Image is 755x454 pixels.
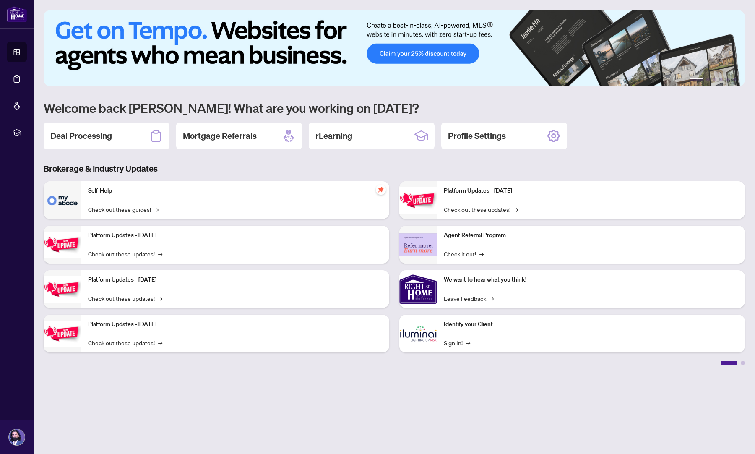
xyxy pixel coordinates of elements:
[44,276,81,303] img: Platform Updates - July 21, 2025
[376,185,386,195] span: pushpin
[444,186,738,196] p: Platform Updates - [DATE]
[479,249,484,258] span: →
[88,186,383,196] p: Self-Help
[444,294,494,303] a: Leave Feedback→
[44,163,745,175] h3: Brokerage & Industry Updates
[399,187,437,214] img: Platform Updates - June 23, 2025
[713,78,716,81] button: 3
[44,10,745,86] img: Slide 0
[88,249,162,258] a: Check out these updates!→
[690,78,703,81] button: 1
[399,315,437,352] img: Identify your Client
[448,130,506,142] h2: Profile Settings
[50,130,112,142] h2: Deal Processing
[158,249,162,258] span: →
[444,249,484,258] a: Check it out!→
[444,338,470,347] a: Sign In!→
[158,338,162,347] span: →
[733,78,737,81] button: 6
[183,130,257,142] h2: Mortgage Referrals
[444,205,518,214] a: Check out these updates!→
[399,233,437,256] img: Agent Referral Program
[88,294,162,303] a: Check out these updates!→
[88,205,159,214] a: Check out these guides!→
[720,78,723,81] button: 4
[315,130,352,142] h2: rLearning
[154,205,159,214] span: →
[44,321,81,347] img: Platform Updates - July 8, 2025
[88,275,383,284] p: Platform Updates - [DATE]
[726,78,730,81] button: 5
[158,294,162,303] span: →
[44,232,81,258] img: Platform Updates - September 16, 2025
[489,294,494,303] span: →
[88,320,383,329] p: Platform Updates - [DATE]
[9,429,25,445] img: Profile Icon
[444,320,738,329] p: Identify your Client
[88,338,162,347] a: Check out these updates!→
[466,338,470,347] span: →
[444,275,738,284] p: We want to hear what you think!
[44,181,81,219] img: Self-Help
[514,205,518,214] span: →
[399,270,437,308] img: We want to hear what you think!
[88,231,383,240] p: Platform Updates - [DATE]
[444,231,738,240] p: Agent Referral Program
[7,6,27,22] img: logo
[706,78,710,81] button: 2
[44,100,745,116] h1: Welcome back [PERSON_NAME]! What are you working on [DATE]?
